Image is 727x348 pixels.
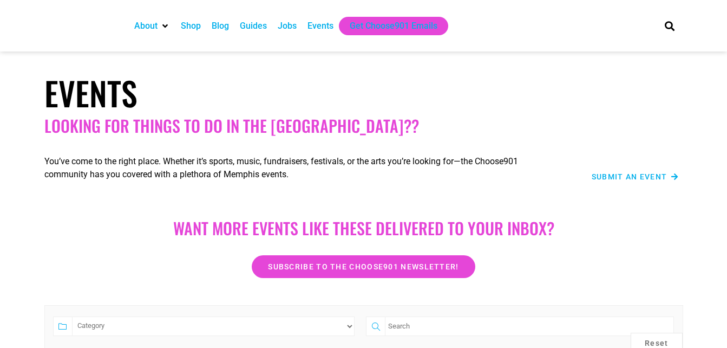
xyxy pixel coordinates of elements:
[268,263,459,270] span: Subscribe to the Choose901 newsletter!
[134,20,158,33] a: About
[278,20,297,33] a: Jobs
[129,17,646,35] nav: Main nav
[307,20,333,33] a: Events
[212,20,229,33] a: Blog
[181,20,201,33] a: Shop
[240,20,267,33] a: Guides
[44,116,683,136] h2: Looking for things to do in the [GEOGRAPHIC_DATA]??
[592,173,679,181] a: Submit an Event
[592,173,667,181] span: Submit an Event
[350,20,437,33] a: Get Choose901 Emails
[252,255,475,278] a: Subscribe to the Choose901 newsletter!
[385,317,673,336] input: Search
[44,73,683,112] h1: Events
[44,155,553,181] p: You’ve come to the right place. Whether it’s sports, music, fundraisers, festivals, or the arts y...
[55,218,672,238] h2: Want more EVENTS LIKE THESE DELIVERED TO YOUR INBOX?
[660,17,678,35] div: Search
[129,17,175,35] div: About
